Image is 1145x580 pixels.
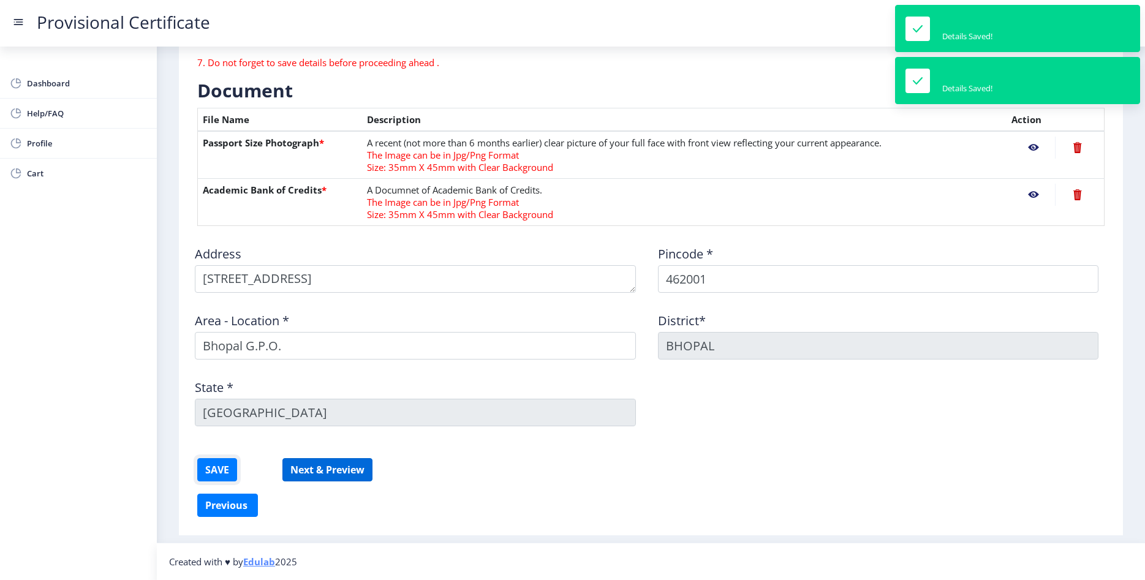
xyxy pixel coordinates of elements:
[197,458,237,481] button: SAVE
[27,106,147,121] span: Help/FAQ
[198,131,363,179] th: Passport Size Photograph
[362,108,1007,132] th: Description
[197,78,1105,103] h3: Document
[282,458,372,481] button: Next & Preview
[367,149,519,161] span: The Image can be in Jpg/Png Format
[27,136,147,151] span: Profile
[367,196,519,208] span: The Image can be in Jpg/Png Format
[197,56,796,69] p: 7. Do not forget to save details before proceeding ahead .
[27,166,147,181] span: Cart
[195,332,636,360] input: Area - Location
[942,83,992,94] div: Details Saved!
[195,248,241,260] label: Address
[1011,184,1055,206] nb-action: View File
[367,161,553,173] span: Size: 35mm X 45mm with Clear Background
[198,179,363,226] th: Academic Bank of Credits
[1007,108,1104,132] th: Action
[243,556,275,568] a: Edulab
[197,494,258,517] button: Previous ‍
[25,16,222,29] a: Provisional Certificate
[198,108,363,132] th: File Name
[658,315,706,327] label: District*
[367,208,553,220] span: Size: 35mm X 45mm with Clear Background
[169,556,297,568] span: Created with ♥ by 2025
[1011,137,1055,159] nb-action: View File
[362,131,1007,179] td: A recent (not more than 6 months earlier) clear picture of your full face with front view reflect...
[1055,184,1099,206] nb-action: Delete File
[1055,137,1099,159] nb-action: Delete File
[362,179,1007,226] td: A Documnet of Academic Bank of Credits.
[658,265,1099,293] input: Pincode
[658,248,713,260] label: Pincode *
[27,76,147,91] span: Dashboard
[942,31,992,42] div: Details Saved!
[195,315,289,327] label: Area - Location *
[658,332,1099,360] input: District
[195,382,233,394] label: State *
[195,399,636,426] input: State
